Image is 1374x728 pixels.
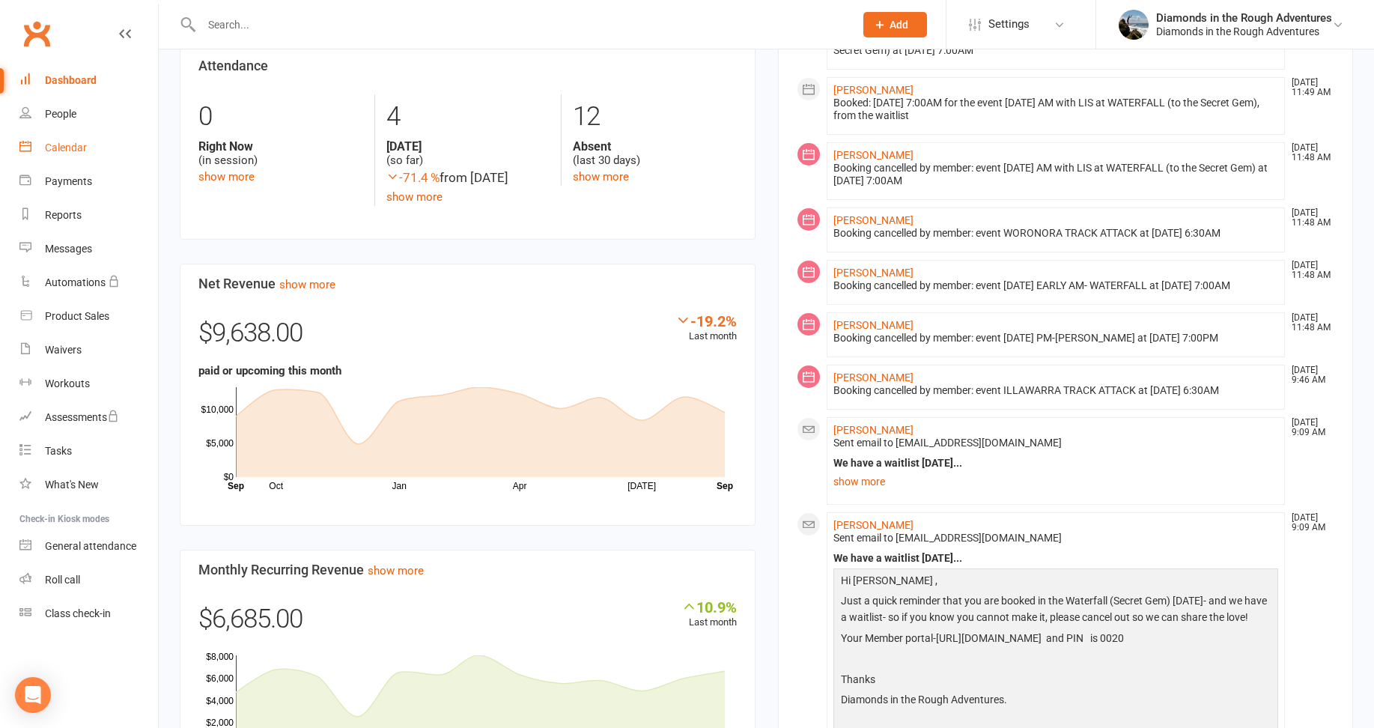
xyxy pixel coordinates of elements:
p: Hi [PERSON_NAME] , [837,572,1275,592]
a: Reports [19,198,158,232]
a: General attendance kiosk mode [19,530,158,563]
strong: [DATE] [386,139,550,154]
a: show more [833,471,1279,492]
input: Search... [197,14,844,35]
div: Waivers [45,344,82,356]
h3: Net Revenue [198,276,737,291]
div: Class check-in [45,607,111,619]
div: from [DATE] [386,168,550,188]
a: [PERSON_NAME] [833,214,914,226]
p: Just a quick reminder that you are booked in the Waterfall (Secret Gem) [DATE]- and we have a wai... [837,592,1275,630]
a: Roll call [19,563,158,597]
a: show more [573,170,629,183]
div: 0 [198,94,363,139]
div: (in session) [198,139,363,168]
strong: Absent [573,139,737,154]
div: General attendance [45,540,136,552]
div: Dashboard [45,74,97,86]
p: Thanks [837,671,1275,691]
strong: paid or upcoming this month [198,364,341,377]
div: -19.2% [675,312,737,329]
time: [DATE] 9:09 AM [1284,513,1334,533]
a: Messages [19,232,158,266]
div: 12 [573,94,737,139]
a: [PERSON_NAME] [833,84,914,96]
div: Booking cancelled by member: event ILLAWARRA TRACK ATTACK at [DATE] 6:30AM [833,384,1279,397]
div: Reports [45,209,82,221]
div: Diamonds in the Rough Adventures [1156,25,1332,38]
a: People [19,97,158,131]
a: Payments [19,165,158,198]
p: Diamonds in the Rough Adventures. [837,691,1275,712]
a: [PERSON_NAME] [833,424,914,436]
div: Calendar [45,142,87,154]
span: Settings [988,7,1030,41]
a: show more [198,170,255,183]
div: People [45,108,76,120]
div: $6,685.00 [198,598,737,648]
button: Add [863,12,927,37]
span: Sent email to [EMAIL_ADDRESS][DOMAIN_NAME] [833,437,1062,449]
a: Class kiosk mode [19,597,158,631]
a: [PERSON_NAME] [833,149,914,161]
a: Dashboard [19,64,158,97]
time: [DATE] 11:48 AM [1284,261,1334,280]
div: We have a waitlist [DATE]... [833,457,1279,470]
a: [PERSON_NAME] [833,319,914,331]
time: [DATE] 11:48 AM [1284,313,1334,333]
a: show more [279,278,335,291]
span: Add [890,19,908,31]
div: Workouts [45,377,90,389]
a: Calendar [19,131,158,165]
div: Product Sales [45,310,109,322]
time: [DATE] 11:48 AM [1284,143,1334,163]
span: Sent email to [EMAIL_ADDRESS][DOMAIN_NAME] [833,532,1062,544]
div: Open Intercom Messenger [15,677,51,713]
a: Automations [19,266,158,300]
div: Tasks [45,445,72,457]
div: 10.9% [681,598,737,615]
h3: Attendance [198,58,737,73]
div: Assessments [45,411,119,423]
a: [PERSON_NAME] [833,519,914,531]
strong: Right Now [198,139,363,154]
div: (last 30 days) [573,139,737,168]
div: Messages [45,243,92,255]
a: Workouts [19,367,158,401]
div: Automations [45,276,106,288]
a: Waivers [19,333,158,367]
img: thumb_image1543975352.png [1119,10,1149,40]
div: What's New [45,479,99,491]
div: Roll call [45,574,80,586]
time: [DATE] 11:48 AM [1284,208,1334,228]
p: Your Member portal-[URL][DOMAIN_NAME] and PIN is 0020 [837,630,1275,650]
div: Payments [45,175,92,187]
div: Diamonds in the Rough Adventures [1156,11,1332,25]
a: show more [368,564,424,577]
div: 4 [386,94,550,139]
time: [DATE] 9:09 AM [1284,418,1334,437]
div: Booking cancelled by member: event WORONORA TRACK ATTACK at [DATE] 6:30AM [833,227,1279,240]
h3: Monthly Recurring Revenue [198,562,737,577]
a: show more [386,190,443,204]
div: Booking cancelled by member: event [DATE] AM with LIS at WATERFALL (to the Secret Gem) at [DATE] ... [833,162,1279,187]
span: -71.4 % [386,170,440,185]
div: $9,638.00 [198,312,737,362]
a: [PERSON_NAME] [833,267,914,279]
div: (so far) [386,139,550,168]
time: [DATE] 11:49 AM [1284,78,1334,97]
time: [DATE] 9:46 AM [1284,365,1334,385]
div: We have a waitlist [DATE]... [833,552,1279,565]
a: Tasks [19,434,158,468]
a: Assessments [19,401,158,434]
div: Booking cancelled by member: event [DATE] PM-[PERSON_NAME] at [DATE] 7:00PM [833,332,1279,345]
div: Last month [675,312,737,345]
a: What's New [19,468,158,502]
a: Clubworx [18,15,55,52]
div: Booked: [DATE] 7:00AM for the event [DATE] AM with LIS at WATERFALL (to the Secret Gem), from the... [833,97,1279,122]
div: Last month [681,598,737,631]
a: [PERSON_NAME] [833,371,914,383]
div: Booking cancelled by member: event [DATE] EARLY AM- WATERFALL at [DATE] 7:00AM [833,279,1279,292]
a: Product Sales [19,300,158,333]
